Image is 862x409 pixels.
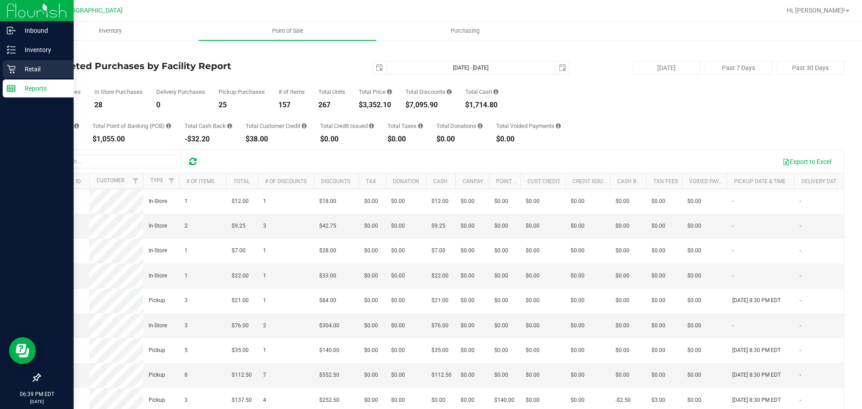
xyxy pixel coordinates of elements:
[391,396,405,405] span: $0.00
[128,173,143,189] a: Filter
[651,346,665,355] span: $0.00
[185,346,188,355] span: 5
[405,89,452,95] div: Total Discounts
[246,136,307,143] div: $38.00
[800,296,801,305] span: -
[92,136,171,143] div: $1,055.00
[319,222,336,230] span: $42.75
[318,89,345,95] div: Total Units
[616,222,629,230] span: $0.00
[94,101,143,109] div: 28
[732,272,734,280] span: -
[431,246,445,255] span: $7.00
[571,296,585,305] span: $0.00
[651,321,665,330] span: $0.00
[800,272,801,280] span: -
[800,222,801,230] span: -
[494,296,508,305] span: $0.00
[319,396,339,405] span: $252.50
[263,272,266,280] span: 1
[571,346,585,355] span: $0.00
[185,371,188,379] span: 8
[364,222,378,230] span: $0.00
[263,371,266,379] span: 7
[47,155,181,168] input: Search...
[186,178,214,185] a: # of Items
[232,396,252,405] span: $137.50
[246,123,307,129] div: Total Customer Credit
[777,61,844,75] button: Past 30 Days
[320,123,374,129] div: Total Credit Issued
[800,396,801,405] span: -
[16,25,70,36] p: Inbound
[364,246,378,255] span: $0.00
[391,246,405,255] span: $0.00
[651,296,665,305] span: $0.00
[651,222,665,230] span: $0.00
[149,371,165,379] span: Pickup
[4,398,70,405] p: [DATE]
[431,272,449,280] span: $22.00
[278,101,305,109] div: 157
[800,197,801,206] span: -
[319,371,339,379] span: $552.50
[391,272,405,280] span: $0.00
[556,62,569,74] span: select
[651,246,665,255] span: $0.00
[431,396,445,405] span: $0.00
[461,371,475,379] span: $0.00
[616,371,629,379] span: $0.00
[526,296,540,305] span: $0.00
[263,321,266,330] span: 2
[319,321,339,330] span: $304.00
[359,89,392,95] div: Total Price
[7,65,16,74] inline-svg: Retail
[687,346,701,355] span: $0.00
[462,178,483,185] a: CanPay
[232,246,246,255] span: $7.00
[391,222,405,230] span: $0.00
[166,123,171,129] i: Sum of the successful, non-voided point-of-banking payment transactions, both via payment termina...
[461,346,475,355] span: $0.00
[263,222,266,230] span: 3
[556,123,561,129] i: Sum of all voided payment transaction amounts, excluding tips and transaction fees, for all purch...
[391,296,405,305] span: $0.00
[461,296,475,305] span: $0.00
[364,346,378,355] span: $0.00
[526,197,540,206] span: $0.00
[494,396,515,405] span: $140.00
[387,89,392,95] i: Sum of the total prices of all purchases in the date range.
[651,272,665,280] span: $0.00
[391,346,405,355] span: $0.00
[496,178,560,185] a: Point of Banking (POB)
[653,178,678,185] a: Txn Fees
[433,178,448,185] a: Cash
[149,197,167,206] span: In-Store
[263,346,266,355] span: 1
[687,222,701,230] span: $0.00
[149,272,167,280] span: In-Store
[319,346,339,355] span: $140.00
[97,177,124,184] a: Customer
[687,321,701,330] span: $0.00
[74,123,79,129] i: Sum of the successful, non-voided CanPay payment transactions for all purchases in the date range.
[732,296,781,305] span: [DATE] 8:30 PM EDT
[571,396,585,405] span: $0.00
[320,136,374,143] div: $0.00
[149,222,167,230] span: In-Store
[651,197,665,206] span: $0.00
[800,321,801,330] span: -
[526,371,540,379] span: $0.00
[185,321,188,330] span: 3
[185,396,188,405] span: 3
[496,136,561,143] div: $0.00
[364,396,378,405] span: $0.00
[526,246,540,255] span: $0.00
[391,197,405,206] span: $0.00
[4,390,70,398] p: 06:39 PM EDT
[164,173,179,189] a: Filter
[571,222,585,230] span: $0.00
[260,27,316,35] span: Point of Sale
[232,272,249,280] span: $22.00
[461,321,475,330] span: $0.00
